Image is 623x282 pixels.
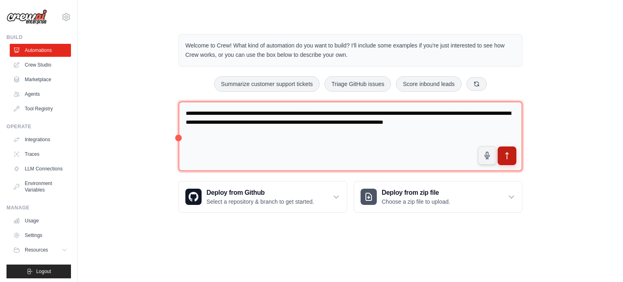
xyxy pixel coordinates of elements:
[382,188,450,198] h3: Deploy from zip file
[10,73,71,86] a: Marketplace
[10,229,71,242] a: Settings
[25,247,48,253] span: Resources
[185,41,516,60] p: Welcome to Crew! What kind of automation do you want to build? I'll include some examples if you'...
[6,123,71,130] div: Operate
[10,214,71,227] a: Usage
[382,198,450,206] p: Choose a zip file to upload.
[6,265,71,278] button: Logout
[10,58,71,71] a: Crew Studio
[10,133,71,146] a: Integrations
[10,102,71,115] a: Tool Registry
[6,9,47,25] img: Logo
[10,44,71,57] a: Automations
[206,198,314,206] p: Select a repository & branch to get started.
[324,76,391,92] button: Triage GitHub issues
[10,88,71,101] a: Agents
[10,162,71,175] a: LLM Connections
[10,177,71,196] a: Environment Variables
[36,268,51,275] span: Logout
[6,205,71,211] div: Manage
[10,148,71,161] a: Traces
[214,76,320,92] button: Summarize customer support tickets
[206,188,314,198] h3: Deploy from Github
[396,76,462,92] button: Score inbound leads
[10,243,71,256] button: Resources
[6,34,71,41] div: Build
